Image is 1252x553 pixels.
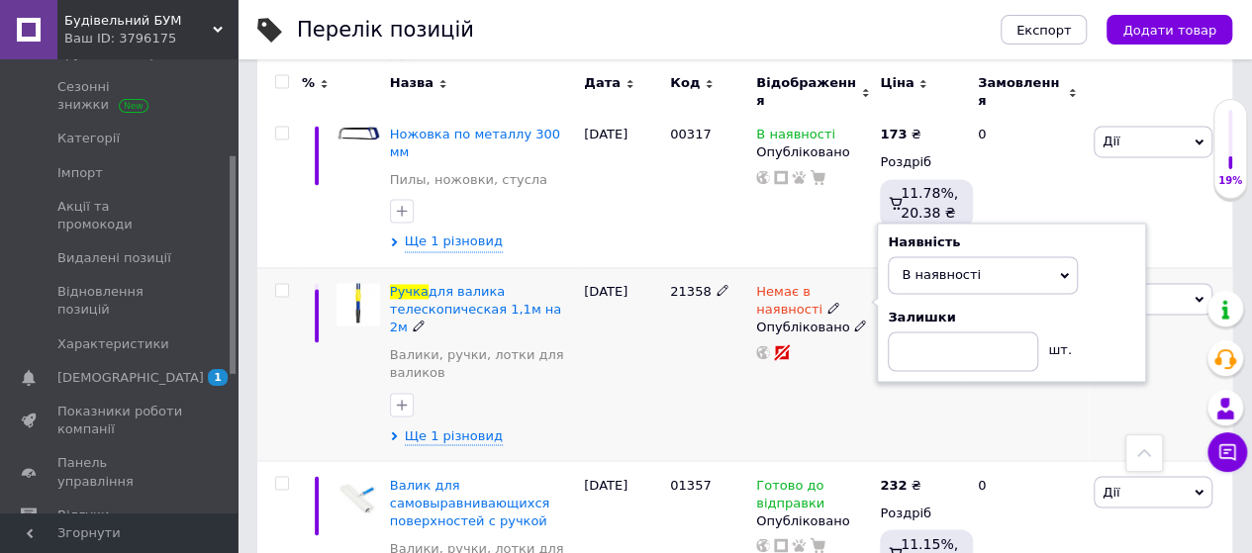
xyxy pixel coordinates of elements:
div: Ваш ID: 3796175 [64,30,238,47]
div: Опубліковано [756,511,870,529]
span: В наявності [756,127,835,147]
img: Ручка для валика телескопическая 1,1м на 2м [337,283,380,326]
div: ₴ [880,126,920,143]
button: Чат з покупцем [1207,432,1247,472]
span: Категорії [57,130,120,147]
div: Роздріб [880,504,961,521]
a: Валики, ручки, лотки для валиков [390,346,574,382]
div: 19% [1214,174,1246,188]
span: Дії [1103,134,1119,148]
span: Ще 1 різновид [405,232,503,251]
span: В наявності [902,267,981,282]
span: 00317 [670,127,711,141]
span: для валика телескопическая 1,1м на 2м [390,284,561,334]
div: Роздріб [880,153,961,171]
span: Додати товар [1122,23,1216,38]
div: Перелік позицій [297,20,474,41]
span: Сезонні знижки [57,78,183,114]
div: Залишки [888,309,1135,326]
a: Ручкадля валика телескопическая 1,1м на 2м [390,284,561,334]
span: 11.78%, 20.38 ₴ [901,185,958,221]
span: Дата [584,74,621,92]
span: Ціна [880,74,914,92]
span: Відображення [756,74,856,110]
img: Валик для самовыравнивающихся поверхностей с ручкой [337,476,380,521]
div: [DATE] [579,267,665,460]
span: Ручка [390,284,429,299]
div: [DATE] [579,110,665,267]
b: 173 [880,127,907,141]
button: Додати товар [1107,15,1232,45]
span: [DEMOGRAPHIC_DATA] [57,369,204,387]
img: Ножовка по металлу 300 мм [337,126,380,140]
span: Видалені позиції [57,249,171,267]
a: Пилы, ножовки, стусла [390,171,547,189]
span: 21358 [670,284,711,299]
span: Експорт [1016,23,1072,38]
span: % [302,74,315,92]
div: Опубліковано [756,319,870,336]
span: Відновлення позицій [57,283,183,319]
span: Імпорт [57,164,103,182]
div: Опубліковано [756,143,870,161]
span: Готово до відправки [756,477,824,515]
div: ₴ [880,476,920,494]
span: Ще 1 різновид [405,426,503,445]
span: Акції та промокоди [57,198,183,233]
span: Немає в наявності [756,284,822,323]
span: 1 [208,369,228,386]
span: Дії [1103,484,1119,499]
div: Наявність [888,233,1135,251]
button: Експорт [1001,15,1088,45]
a: Ножовка по металлу 300 мм [390,127,560,159]
b: 232 [880,477,907,492]
span: Показники роботи компанії [57,403,183,438]
span: Панель управління [57,454,183,490]
div: шт. [1038,331,1078,359]
div: 0 [966,110,1089,267]
span: Назва [390,74,433,92]
a: Валик для самовыравнивающихся поверхностей с ручкой [390,477,550,527]
span: Будівельний БУМ [64,12,213,30]
span: Код [670,74,700,92]
span: Характеристики [57,335,169,353]
span: Відгуки [57,507,109,524]
span: Замовлення [978,74,1063,110]
span: 01357 [670,477,711,492]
